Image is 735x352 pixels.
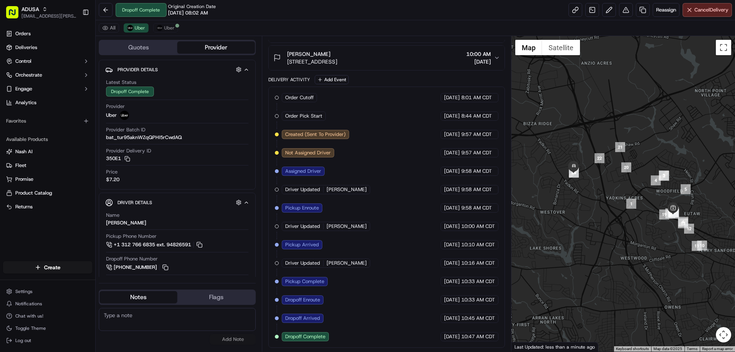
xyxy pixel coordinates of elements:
[26,73,126,81] div: Start new chat
[106,134,182,141] span: bat_tur95aknWZqQPHI5rCwdAQ
[3,159,92,172] button: Fleet
[444,241,460,248] span: [DATE]
[3,323,92,334] button: Toggle Theme
[15,99,36,106] span: Analytics
[21,13,76,19] button: [EMAIL_ADDRESS][PERSON_NAME][DOMAIN_NAME]
[3,3,79,21] button: ADUSA[EMAIL_ADDRESS][PERSON_NAME][DOMAIN_NAME]
[106,112,117,119] span: Uber
[3,187,92,199] button: Product Catalog
[656,7,676,13] span: Reassign
[15,148,33,155] span: Nash AI
[678,218,688,228] div: 13
[651,175,661,185] div: 4
[65,112,71,118] div: 💻
[444,149,460,156] span: [DATE]
[15,72,42,79] span: Orchestrate
[100,291,177,303] button: Notes
[444,296,460,303] span: [DATE]
[285,241,319,248] span: Pickup Arrived
[118,67,158,73] span: Provider Details
[615,142,625,152] div: 21
[106,79,136,86] span: Latest Status
[15,190,52,196] span: Product Catalog
[6,162,89,169] a: Fleet
[515,40,542,55] button: Show street map
[21,5,39,13] button: ADUSA
[285,168,321,175] span: Assigned Driver
[285,223,320,230] span: Driver Updated
[15,111,59,119] span: Knowledge Base
[461,186,492,193] span: 9:58 AM CDT
[44,264,60,271] span: Create
[285,205,319,211] span: Pickup Enroute
[461,205,492,211] span: 9:58 AM CDT
[327,223,367,230] span: [PERSON_NAME]
[461,94,492,101] span: 8:01 AM CDT
[542,40,580,55] button: Show satellite imagery
[106,155,130,162] button: 350E1
[444,260,460,267] span: [DATE]
[716,327,731,342] button: Map camera controls
[76,130,93,136] span: Pylon
[616,346,649,352] button: Keyboard shortcuts
[3,69,92,81] button: Orchestrate
[3,298,92,309] button: Notifications
[3,55,92,67] button: Control
[6,176,89,183] a: Promise
[659,170,669,180] div: 3
[327,186,367,193] span: [PERSON_NAME]
[135,25,145,31] span: Uber
[5,108,62,122] a: 📗Knowledge Base
[3,311,92,321] button: Chat with us!
[444,333,460,340] span: [DATE]
[15,288,33,295] span: Settings
[683,3,732,17] button: CancelDelivery
[3,133,92,146] div: Available Products
[444,315,460,322] span: [DATE]
[461,131,492,138] span: 9:57 AM CDT
[26,81,97,87] div: We're available if you need us!
[15,58,31,65] span: Control
[287,58,337,65] span: [STREET_ADDRESS]
[444,94,460,101] span: [DATE]
[315,75,349,84] button: Add Event
[466,58,491,65] span: [DATE]
[466,50,491,58] span: 10:00 AM
[285,113,322,120] span: Order Pick Start
[653,3,679,17] button: Reassign
[8,8,23,23] img: Nash
[6,148,89,155] a: Nash AI
[15,44,37,51] span: Deliveries
[285,94,314,101] span: Order Cutoff
[106,219,146,226] div: [PERSON_NAME]
[3,41,92,54] a: Deliveries
[595,153,604,163] div: 22
[461,113,492,120] span: 8:44 AM CDT
[114,264,157,271] span: [PHONE_NUMBER]
[106,169,118,175] span: Price
[114,241,191,248] span: +1 312 766 6835 ext. 94826591
[15,203,33,210] span: Returns
[285,315,320,322] span: Dropoff Arrived
[118,200,152,206] span: Driver Details
[444,223,460,230] span: [DATE]
[285,296,320,303] span: Dropoff Enroute
[285,278,324,285] span: Pickup Complete
[15,162,26,169] span: Fleet
[665,208,675,218] div: 18
[106,241,204,249] button: +1 312 766 6835 ext. 94826591
[3,261,92,273] button: Create
[3,97,92,109] a: Analytics
[106,176,119,183] span: $7.20
[157,25,163,31] img: profile_uber_ahold_partner.png
[8,112,14,118] div: 📗
[168,3,216,10] span: Original Creation Date
[285,131,346,138] span: Created (Sent To Provider)
[444,186,460,193] span: [DATE]
[127,25,133,31] img: profile_uber_ahold_partner.png
[511,342,598,352] div: Last Updated: less than a minute ago
[3,115,92,127] div: Favorites
[461,223,495,230] span: 10:00 AM CDT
